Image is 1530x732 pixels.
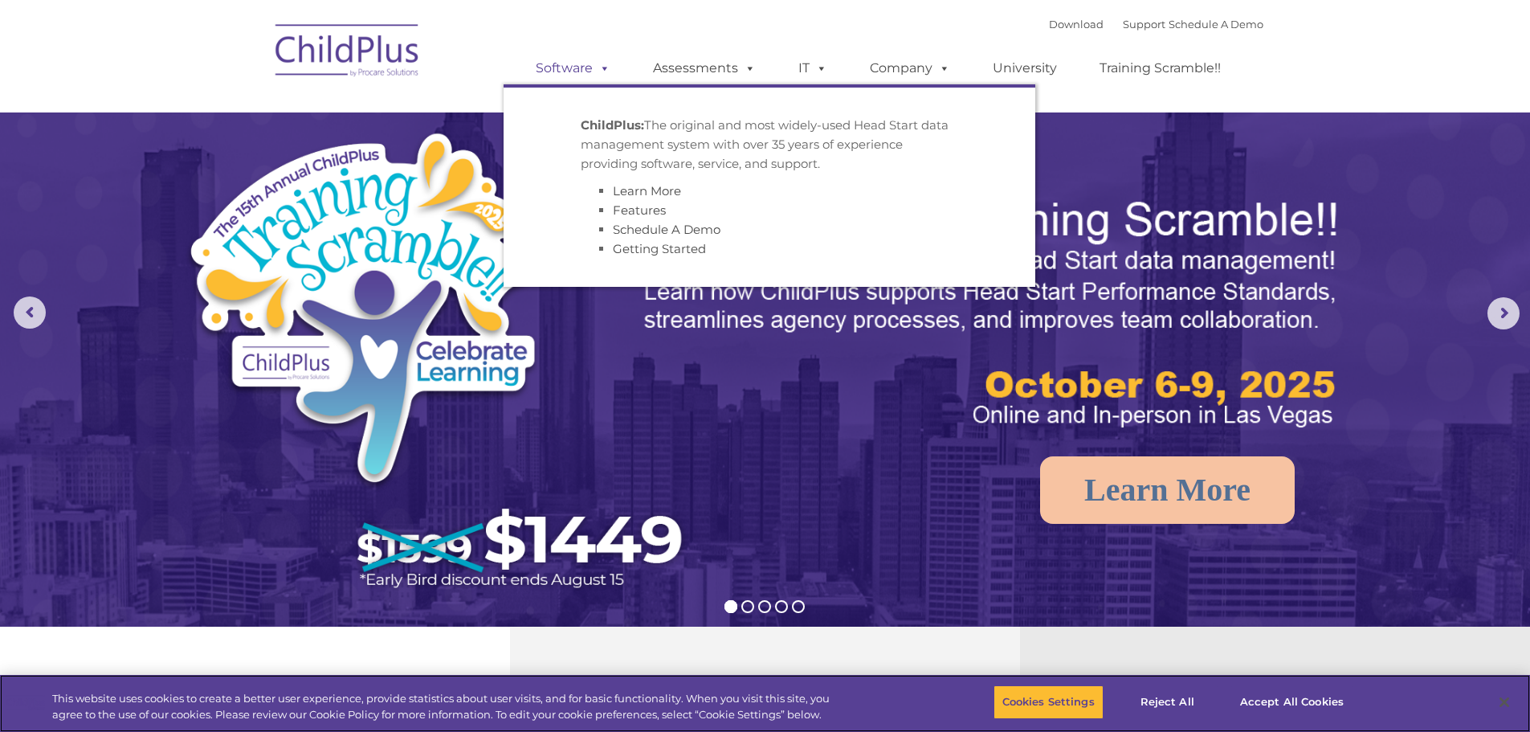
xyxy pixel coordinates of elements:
[613,241,706,256] a: Getting Started
[1123,18,1165,31] a: Support
[613,183,681,198] a: Learn More
[1040,456,1295,524] a: Learn More
[267,13,428,93] img: ChildPlus by Procare Solutions
[581,116,958,174] p: The original and most widely-used Head Start data management system with over 35 years of experie...
[637,52,772,84] a: Assessments
[782,52,843,84] a: IT
[854,52,966,84] a: Company
[520,52,626,84] a: Software
[1117,685,1218,719] button: Reject All
[1231,685,1353,719] button: Accept All Cookies
[223,172,292,184] span: Phone number
[1083,52,1237,84] a: Training Scramble!!
[613,222,720,237] a: Schedule A Demo
[1169,18,1263,31] a: Schedule A Demo
[613,202,666,218] a: Features
[1487,685,1522,720] button: Close
[993,685,1104,719] button: Cookies Settings
[52,691,842,722] div: This website uses cookies to create a better user experience, provide statistics about user visit...
[1049,18,1263,31] font: |
[977,52,1073,84] a: University
[223,106,272,118] span: Last name
[581,117,644,133] strong: ChildPlus:
[1049,18,1104,31] a: Download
